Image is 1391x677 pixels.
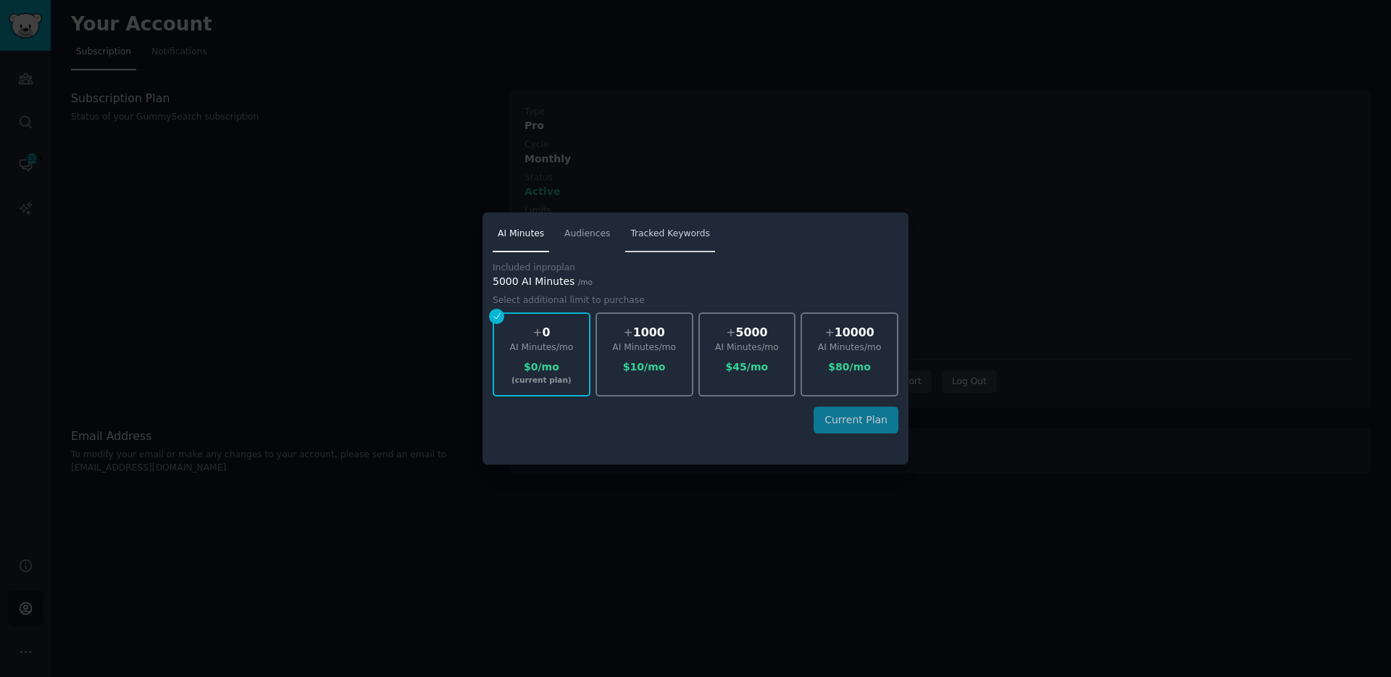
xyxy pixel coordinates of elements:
[835,325,874,339] span: 10000
[802,360,897,375] div: $ 80 /mo
[726,325,735,339] span: +
[494,375,589,385] div: (current plan)
[494,341,589,354] div: AI Minutes /mo
[578,278,593,286] span: /mo
[564,228,610,241] span: Audiences
[493,262,575,275] div: Included in pro plan
[700,360,795,375] div: $ 45 /mo
[597,360,692,375] div: $ 10 /mo
[532,325,542,339] span: +
[493,223,549,252] a: AI Minutes
[802,341,897,354] div: AI Minutes /mo
[630,228,710,241] span: Tracked Keywords
[633,325,665,339] span: 1000
[542,325,550,339] span: 0
[700,341,795,354] div: AI Minutes /mo
[493,274,898,289] div: 5000 AI Minutes
[559,223,615,252] a: Audiences
[597,341,692,354] div: AI Minutes /mo
[624,325,633,339] span: +
[736,325,768,339] span: 5000
[825,325,835,339] span: +
[493,294,645,307] div: Select additional limit to purchase
[494,360,589,375] div: $ 0 /mo
[498,228,544,241] span: AI Minutes
[625,223,715,252] a: Tracked Keywords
